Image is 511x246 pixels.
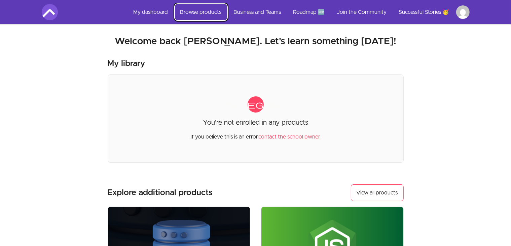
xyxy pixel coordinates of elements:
a: View all products [351,184,404,201]
p: You're not enrolled in any products [203,118,308,127]
p: If you believe this is an error, [191,127,321,141]
a: Successful Stories 🥳 [394,4,455,20]
img: Amigoscode logo [42,4,58,20]
a: Browse products [175,4,227,20]
img: Profile image for Fatima [456,5,470,19]
h2: Welcome back [PERSON_NAME]. Let's learn something [DATE]! [42,35,470,48]
h3: My library [108,58,145,69]
a: Roadmap 🆕 [288,4,330,20]
span: category [248,96,264,113]
a: Join the Community [332,4,392,20]
a: contact the school owner [259,134,321,140]
nav: Main [128,4,470,20]
a: My dashboard [128,4,174,20]
h3: Explore additional products [108,187,213,198]
a: Business and Teams [228,4,287,20]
